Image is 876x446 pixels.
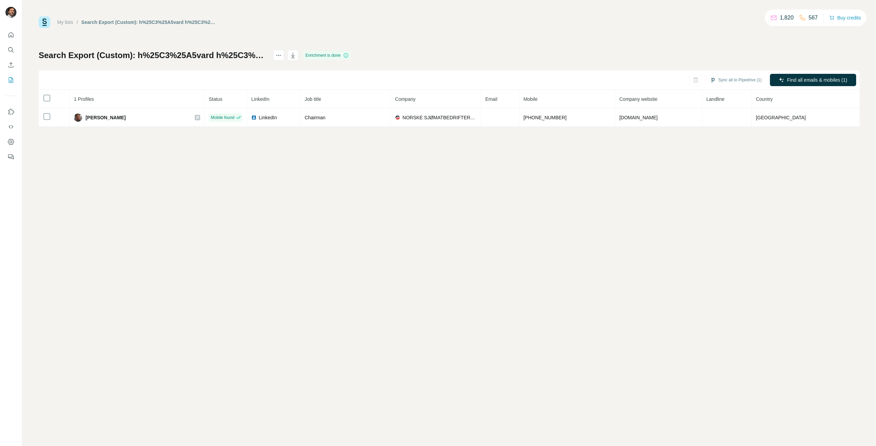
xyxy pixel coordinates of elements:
span: Chairman [305,115,325,120]
button: Find all emails & mobiles (1) [770,74,856,86]
button: My lists [5,74,16,86]
button: Dashboard [5,136,16,148]
span: 1 Profiles [74,96,94,102]
span: Country [756,96,773,102]
span: Mobile [524,96,538,102]
img: Avatar [5,7,16,18]
span: LinkedIn [259,114,277,121]
p: 1,820 [780,14,794,22]
span: [GEOGRAPHIC_DATA] [756,115,806,120]
img: Surfe Logo [39,16,50,28]
button: Search [5,44,16,56]
button: Quick start [5,29,16,41]
button: Sync all to Pipedrive (1) [705,75,766,85]
div: Enrichment is done [303,51,351,59]
span: Email [485,96,497,102]
a: My lists [57,19,73,25]
li: / [77,19,78,26]
button: Buy credits [829,13,861,23]
span: [DOMAIN_NAME] [619,115,658,120]
button: Use Surfe API [5,121,16,133]
h1: Search Export (Custom): h%25C3%25A5vard h%25C3%25B8gstad - [DATE] 09:11 [39,50,267,61]
button: actions [273,50,284,61]
button: Feedback [5,151,16,163]
span: Company [395,96,415,102]
img: Avatar [74,113,82,122]
button: Use Surfe on LinkedIn [5,106,16,118]
div: Search Export (Custom): h%25C3%25A5vard h%25C3%25B8gstad - [DATE] 09:11 [81,19,217,26]
span: NORSKE SJØMATBEDRIFTERS LANDSFORENING [402,114,477,121]
p: 567 [809,14,818,22]
span: LinkedIn [251,96,269,102]
span: [PHONE_NUMBER] [524,115,567,120]
span: Find all emails & mobiles (1) [787,77,847,83]
button: Enrich CSV [5,59,16,71]
span: Company website [619,96,657,102]
span: Landline [706,96,724,102]
span: Mobile found [211,114,234,121]
span: Job title [305,96,321,102]
img: company-logo [395,115,400,120]
img: LinkedIn logo [251,115,257,120]
span: Status [209,96,222,102]
span: [PERSON_NAME] [86,114,126,121]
